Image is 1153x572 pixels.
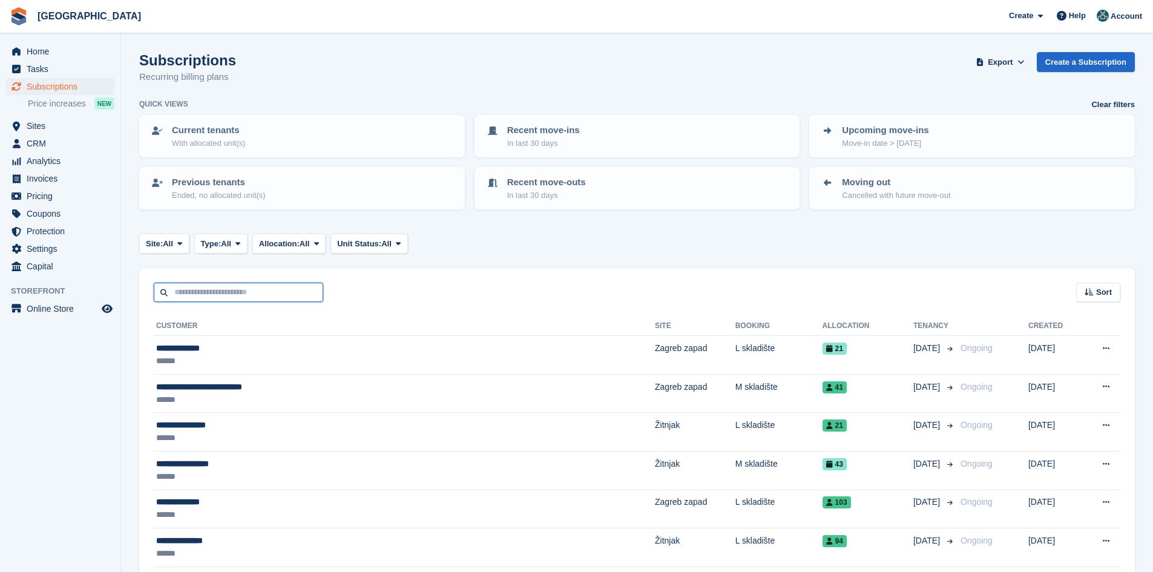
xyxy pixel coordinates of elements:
td: L skladište [735,490,823,528]
span: [DATE] [913,458,942,470]
button: Site: All [139,234,189,254]
span: All [300,238,310,250]
th: Tenancy [913,317,956,336]
span: 103 [823,496,851,508]
a: menu [6,205,114,222]
td: L skladište [735,528,823,567]
td: [DATE] [1028,490,1082,528]
span: Site: [146,238,163,250]
td: L skladište [735,336,823,375]
img: Željko Gobac [1097,10,1109,22]
span: Online Store [27,300,99,317]
p: Recent move-ins [507,123,580,137]
a: menu [6,43,114,60]
a: Current tenants With allocated unit(s) [140,116,464,156]
th: Site [655,317,735,336]
span: [DATE] [913,342,942,355]
p: Recent move-outs [507,176,586,189]
span: [DATE] [913,534,942,547]
span: All [381,238,392,250]
a: Create a Subscription [1037,52,1135,72]
span: Subscriptions [27,78,99,95]
span: Home [27,43,99,60]
p: In last 30 days [507,189,586,202]
th: Booking [735,317,823,336]
p: Cancelled with future move-out [842,189,950,202]
a: menu [6,258,114,275]
span: Export [988,56,1013,68]
a: menu [6,223,114,240]
span: Pricing [27,188,99,205]
td: L skladište [735,413,823,452]
td: Žitnjak [655,413,735,452]
p: Previous tenants [172,176,266,189]
span: Analytics [27,153,99,169]
button: Allocation: All [252,234,326,254]
p: With allocated unit(s) [172,137,245,150]
span: Unit Status: [337,238,381,250]
span: Create [1009,10,1033,22]
td: [DATE] [1028,336,1082,375]
a: menu [6,153,114,169]
td: [DATE] [1028,528,1082,567]
th: Allocation [823,317,913,336]
p: In last 30 days [507,137,580,150]
span: Storefront [11,285,120,297]
span: Account [1111,10,1142,22]
a: menu [6,188,114,205]
span: 41 [823,381,847,393]
span: Type: [201,238,222,250]
a: Recent move-outs In last 30 days [476,168,799,208]
a: menu [6,135,114,152]
span: Allocation: [259,238,300,250]
td: [DATE] [1028,451,1082,490]
td: [DATE] [1028,374,1082,413]
td: M skladište [735,451,823,490]
span: Protection [27,223,99,240]
a: Preview store [100,301,114,316]
span: Ongoing [961,536,993,545]
span: Ongoing [961,497,993,507]
span: Coupons [27,205,99,222]
a: Price increases NEW [28,97,114,110]
p: Recurring billing plans [139,70,236,84]
span: 43 [823,458,847,470]
span: Capital [27,258,99,275]
span: Ongoing [961,420,993,430]
span: Sort [1096,286,1112,298]
td: M skladište [735,374,823,413]
th: Customer [154,317,655,336]
span: [DATE] [913,381,942,393]
a: Upcoming move-ins Move-in date > [DATE] [810,116,1134,156]
span: 94 [823,535,847,547]
td: Žitnjak [655,528,735,567]
span: Price increases [28,98,86,110]
button: Export [974,52,1027,72]
a: menu [6,170,114,187]
span: All [163,238,173,250]
button: Unit Status: All [330,234,407,254]
span: Sites [27,117,99,134]
span: Settings [27,240,99,257]
td: Zagreb zapad [655,336,735,375]
a: Moving out Cancelled with future move-out [810,168,1134,208]
td: Žitnjak [655,451,735,490]
p: Moving out [842,176,950,189]
span: Help [1069,10,1086,22]
h1: Subscriptions [139,52,236,68]
a: menu [6,240,114,257]
span: Tasks [27,61,99,77]
img: stora-icon-8386f47178a22dfd0bd8f6a31ec36ba5ce8667c1dd55bd0f319d3a0aa187defe.svg [10,7,28,25]
div: NEW [94,97,114,110]
span: [DATE] [913,496,942,508]
span: Ongoing [961,459,993,468]
span: Ongoing [961,343,993,353]
a: [GEOGRAPHIC_DATA] [33,6,146,26]
p: Ended, no allocated unit(s) [172,189,266,202]
p: Move-in date > [DATE] [842,137,928,150]
td: [DATE] [1028,413,1082,452]
a: menu [6,78,114,95]
a: Recent move-ins In last 30 days [476,116,799,156]
span: Invoices [27,170,99,187]
button: Type: All [194,234,248,254]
